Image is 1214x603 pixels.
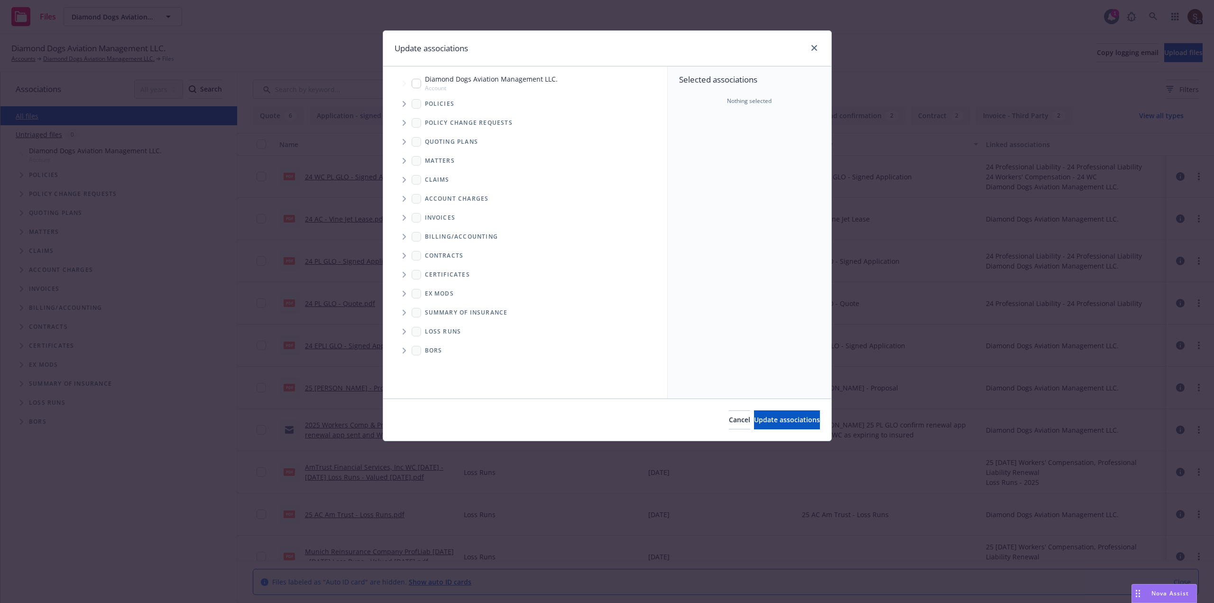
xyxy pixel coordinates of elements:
span: Contracts [425,253,464,259]
span: Update associations [754,415,820,424]
div: Drag to move [1132,584,1144,603]
span: Claims [425,177,450,183]
span: Certificates [425,272,470,278]
h1: Update associations [395,42,468,55]
span: Account charges [425,196,489,202]
span: Policy change requests [425,120,513,126]
span: Quoting plans [425,139,478,145]
button: Update associations [754,410,820,429]
span: BORs [425,348,442,353]
div: Tree Example [383,72,667,227]
span: Nothing selected [727,97,772,105]
span: Summary of insurance [425,310,508,315]
span: Diamond Dogs Aviation Management LLC. [425,74,558,84]
button: Cancel [729,410,750,429]
span: Ex Mods [425,291,454,297]
span: Matters [425,158,455,164]
span: Selected associations [679,74,820,85]
span: Policies [425,101,455,107]
span: Nova Assist [1151,589,1189,597]
a: close [809,42,820,54]
span: Cancel [729,415,750,424]
span: Invoices [425,215,456,221]
span: Account [425,84,558,92]
span: Loss Runs [425,329,461,334]
div: Folder Tree Example [383,227,667,360]
button: Nova Assist [1131,584,1197,603]
span: Billing/Accounting [425,234,498,240]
